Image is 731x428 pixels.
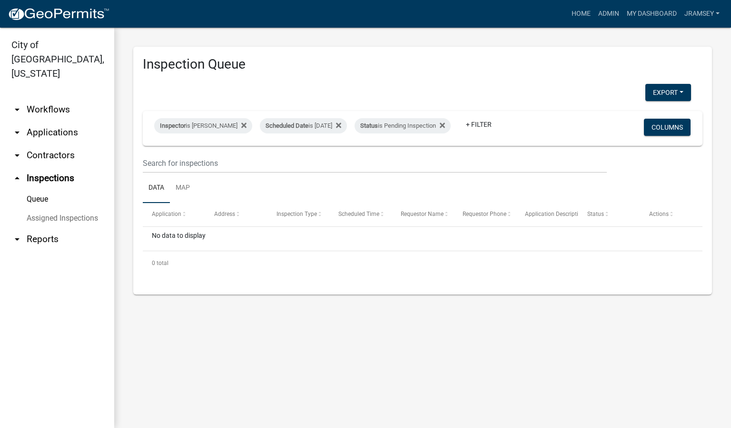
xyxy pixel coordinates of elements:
[338,211,379,217] span: Scheduled Time
[649,211,669,217] span: Actions
[587,211,604,217] span: Status
[516,203,578,226] datatable-header-cell: Application Description
[463,211,506,217] span: Requestor Phone
[214,211,235,217] span: Address
[645,84,691,101] button: Export
[623,5,681,23] a: My Dashboard
[143,56,702,72] h3: Inspection Queue
[11,127,23,138] i: arrow_drop_down
[143,173,170,204] a: Data
[11,234,23,245] i: arrow_drop_down
[143,227,702,251] div: No data to display
[266,122,308,129] span: Scheduled Date
[329,203,392,226] datatable-header-cell: Scheduled Time
[11,150,23,161] i: arrow_drop_down
[143,251,702,275] div: 0 total
[154,118,252,133] div: is [PERSON_NAME]
[160,122,186,129] span: Inspector
[11,104,23,115] i: arrow_drop_down
[360,122,378,129] span: Status
[143,203,205,226] datatable-header-cell: Application
[260,118,347,133] div: is [DATE]
[454,203,516,226] datatable-header-cell: Requestor Phone
[11,173,23,184] i: arrow_drop_up
[267,203,329,226] datatable-header-cell: Inspection Type
[594,5,623,23] a: Admin
[170,173,196,204] a: Map
[568,5,594,23] a: Home
[143,153,607,173] input: Search for inspections
[644,119,691,136] button: Columns
[152,211,181,217] span: Application
[277,211,317,217] span: Inspection Type
[578,203,641,226] datatable-header-cell: Status
[355,118,451,133] div: is Pending Inspection
[681,5,723,23] a: jramsey
[458,116,499,133] a: + Filter
[205,203,267,226] datatable-header-cell: Address
[401,211,444,217] span: Requestor Name
[525,211,585,217] span: Application Description
[392,203,454,226] datatable-header-cell: Requestor Name
[640,203,702,226] datatable-header-cell: Actions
